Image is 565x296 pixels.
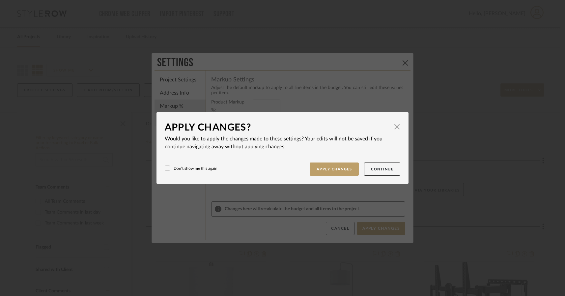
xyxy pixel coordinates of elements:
[165,135,400,151] p: Would you like to apply the changes made to these settings? Your edits will not be saved if you c...
[310,163,359,176] button: Apply Changes
[390,120,404,133] button: Close
[364,163,400,176] button: Continue
[165,120,390,135] div: Apply Changes?
[165,165,217,171] label: Don’t show me this again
